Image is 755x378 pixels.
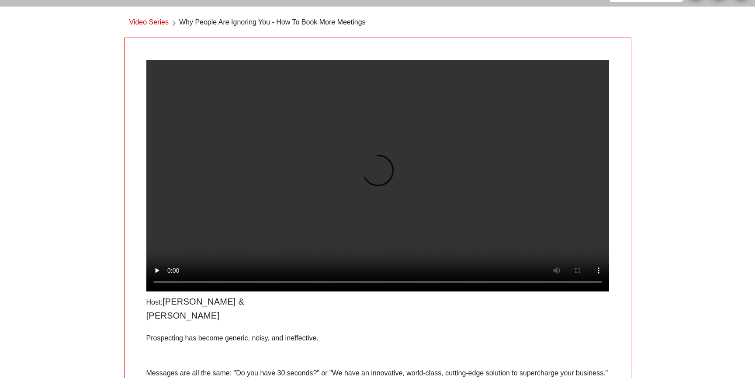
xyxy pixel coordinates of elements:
span: [PERSON_NAME] & [PERSON_NAME] [146,297,244,320]
span: Why People Are Ignoring You - How To Book More Meetings [179,17,366,29]
a: Video Series [129,17,169,29]
span: Host: [146,298,163,306]
p: Prospecting has become generic, noisy, and ineffective. [146,333,609,343]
